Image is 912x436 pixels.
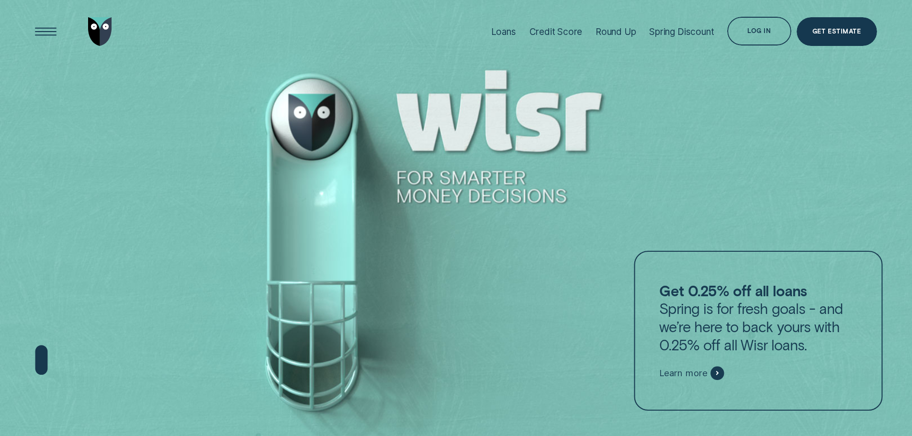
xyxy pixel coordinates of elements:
[649,26,714,37] div: Spring Discount
[596,26,636,37] div: Round Up
[797,17,877,46] a: Get Estimate
[88,17,112,46] img: Wisr
[659,281,858,354] p: Spring is for fresh goals - and we’re here to back yours with 0.25% off all Wisr loans.
[634,251,883,411] a: Get 0.25% off all loansSpring is for fresh goals - and we’re here to back yours with 0.25% off al...
[491,26,516,37] div: Loans
[32,17,60,46] button: Open Menu
[659,368,707,379] span: Learn more
[727,17,791,45] button: Log in
[659,281,807,299] strong: Get 0.25% off all loans
[529,26,583,37] div: Credit Score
